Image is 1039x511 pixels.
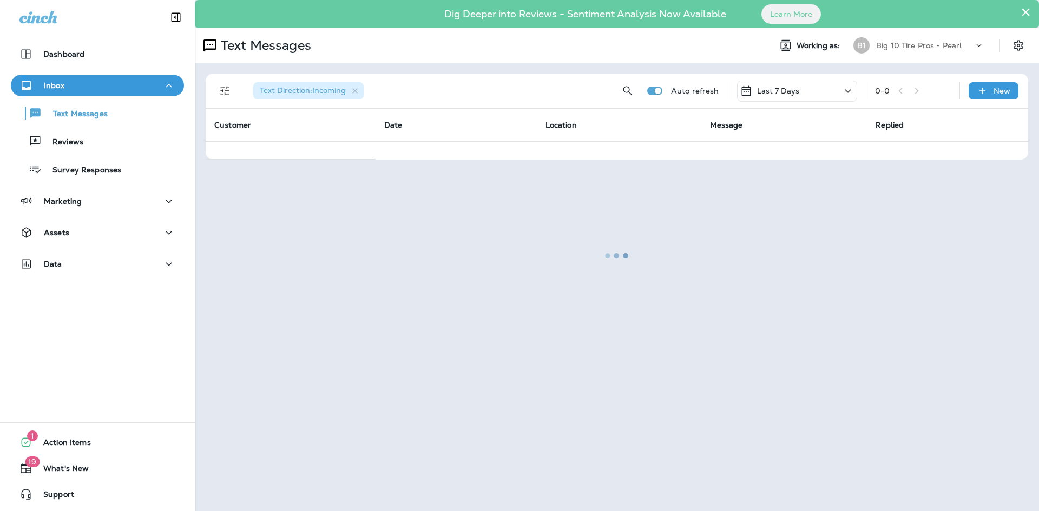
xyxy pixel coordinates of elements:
[11,222,184,243] button: Assets
[44,81,64,90] p: Inbox
[44,228,69,237] p: Assets
[25,456,40,467] span: 19
[42,109,108,120] p: Text Messages
[44,197,82,205] p: Marketing
[11,102,184,124] button: Text Messages
[11,190,184,212] button: Marketing
[161,6,191,28] button: Collapse Sidebar
[42,165,121,176] p: Survey Responses
[44,260,62,268] p: Data
[11,75,184,96] button: Inbox
[11,253,184,275] button: Data
[11,158,184,181] button: Survey Responses
[27,430,38,441] span: 1
[11,43,184,65] button: Dashboard
[11,457,184,479] button: 19What's New
[11,483,184,505] button: Support
[32,490,74,503] span: Support
[43,50,84,58] p: Dashboard
[11,432,184,453] button: 1Action Items
[32,464,89,477] span: What's New
[42,137,83,148] p: Reviews
[994,87,1010,95] p: New
[11,130,184,152] button: Reviews
[32,438,91,451] span: Action Items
